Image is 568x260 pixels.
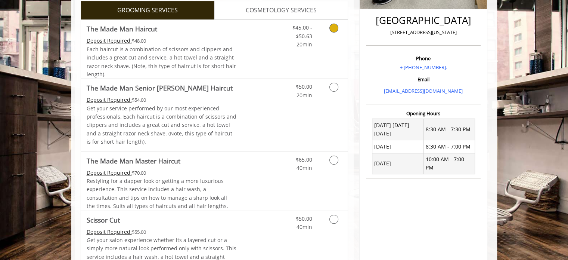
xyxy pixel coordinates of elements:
span: COSMETOLOGY SERVICES [246,6,317,15]
b: The Made Man Senior [PERSON_NAME] Haircut [87,83,233,93]
td: [DATE] [DATE] [DATE] [372,119,423,140]
b: Scissor Cut [87,215,120,225]
a: + [PHONE_NUMBER]. [400,64,447,71]
span: 20min [296,41,312,48]
span: 20min [296,92,312,99]
div: $55.00 [87,228,237,236]
span: $65.00 [295,156,312,163]
h3: Phone [368,56,479,61]
h3: Opening Hours [366,111,481,116]
a: [EMAIL_ADDRESS][DOMAIN_NAME] [384,88,463,94]
span: 40min [296,223,312,230]
h2: [GEOGRAPHIC_DATA] [368,15,479,26]
b: The Made Man Master Haircut [87,156,180,166]
div: $48.00 [87,37,237,45]
td: 8:30 AM - 7:30 PM [423,119,475,140]
span: This service needs some Advance to be paid before we block your appointment [87,96,132,103]
span: 40min [296,164,312,171]
span: Each haircut is a combination of scissors and clippers and includes a great cut and service, a ho... [87,46,236,78]
div: $54.00 [87,96,237,104]
span: GROOMING SERVICES [117,6,178,15]
span: $50.00 [295,215,312,222]
p: Get your service performed by our most experienced professionals. Each haircut is a combination o... [87,104,237,146]
p: [STREET_ADDRESS][US_STATE] [368,28,479,36]
b: The Made Man Haircut [87,24,157,34]
span: This service needs some Advance to be paid before we block your appointment [87,169,132,176]
span: $50.00 [295,83,312,90]
span: This service needs some Advance to be paid before we block your appointment [87,37,132,44]
td: [DATE] [372,153,423,174]
div: $70.00 [87,169,237,177]
span: $45.00 - $50.63 [292,24,312,39]
td: 10:00 AM - 7:00 PM [423,153,475,174]
span: Restyling for a dapper look or getting a more luxurious experience. This service includes a hair ... [87,177,228,209]
td: 8:30 AM - 7:00 PM [423,140,475,153]
span: This service needs some Advance to be paid before we block your appointment [87,228,132,235]
h3: Email [368,77,479,82]
td: [DATE] [372,140,423,153]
